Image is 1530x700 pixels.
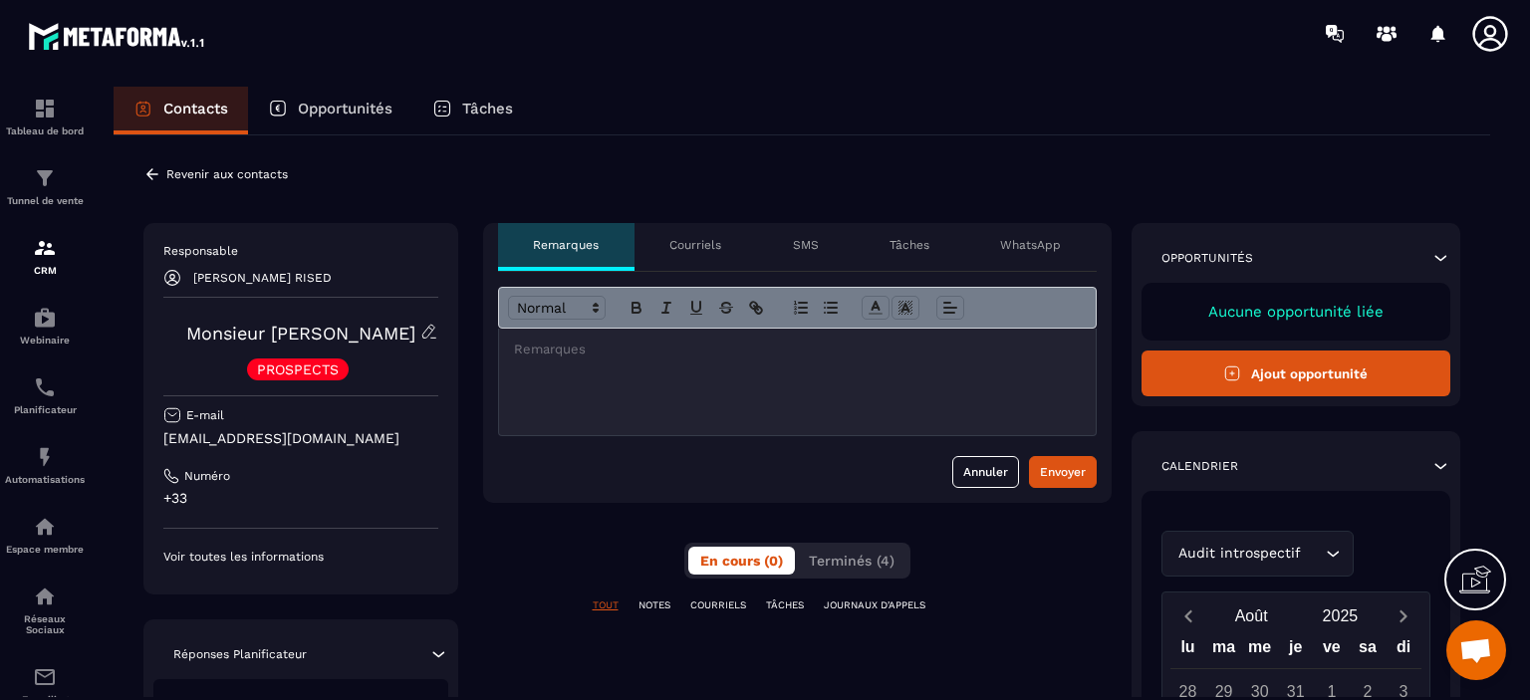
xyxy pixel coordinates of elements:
[33,665,57,689] img: email
[1278,633,1314,668] div: je
[184,468,230,484] p: Numéro
[5,500,85,570] a: automationsautomationsEspace membre
[766,598,804,612] p: TÂCHES
[5,151,85,221] a: formationformationTunnel de vente
[5,544,85,555] p: Espace membre
[638,598,670,612] p: NOTES
[5,221,85,291] a: formationformationCRM
[163,549,438,565] p: Voir toutes les informations
[33,375,57,399] img: scheduler
[1169,633,1205,668] div: lu
[186,407,224,423] p: E-mail
[690,598,746,612] p: COURRIELS
[5,195,85,206] p: Tunnel de vente
[1306,543,1321,565] input: Search for option
[298,100,392,117] p: Opportunités
[688,547,795,575] button: En cours (0)
[1174,543,1306,565] span: Audit introspectif
[5,430,85,500] a: automationsautomationsAutomatisations
[5,82,85,151] a: formationformationTableau de bord
[593,598,619,612] p: TOUT
[1385,602,1421,629] button: Next month
[1446,620,1506,680] a: Ouvrir le chat
[248,87,412,134] a: Opportunités
[5,474,85,485] p: Automatisations
[163,243,438,259] p: Responsable
[1161,303,1431,321] p: Aucune opportunité liée
[33,445,57,469] img: automations
[33,306,57,330] img: automations
[1314,633,1350,668] div: ve
[1142,350,1451,396] button: Ajout opportunité
[533,237,599,253] p: Remarques
[1029,456,1097,488] button: Envoyer
[1296,598,1385,633] button: Open years overlay
[809,553,894,569] span: Terminés (4)
[952,456,1019,488] button: Annuler
[5,265,85,276] p: CRM
[193,271,332,285] p: [PERSON_NAME] RISED
[462,100,513,117] p: Tâches
[163,489,438,508] p: +33
[33,236,57,260] img: formation
[5,335,85,346] p: Webinaire
[1170,602,1207,629] button: Previous month
[1040,462,1086,482] div: Envoyer
[824,598,925,612] p: JOURNAUX D'APPELS
[173,646,307,662] p: Réponses Planificateur
[797,547,906,575] button: Terminés (4)
[114,87,248,134] a: Contacts
[5,291,85,360] a: automationsautomationsWebinaire
[1207,598,1296,633] button: Open months overlay
[166,167,288,181] p: Revenir aux contacts
[1161,458,1238,474] p: Calendrier
[700,553,783,569] span: En cours (0)
[793,237,819,253] p: SMS
[257,362,339,376] p: PROSPECTS
[33,515,57,539] img: automations
[5,360,85,430] a: schedulerschedulerPlanificateur
[1161,250,1253,266] p: Opportunités
[412,87,533,134] a: Tâches
[669,237,721,253] p: Courriels
[33,97,57,120] img: formation
[890,237,929,253] p: Tâches
[186,323,415,344] a: Monsieur [PERSON_NAME]
[163,100,228,117] p: Contacts
[5,613,85,635] p: Réseaux Sociaux
[163,429,438,448] p: [EMAIL_ADDRESS][DOMAIN_NAME]
[28,18,207,54] img: logo
[1242,633,1278,668] div: me
[5,404,85,415] p: Planificateur
[1386,633,1421,668] div: di
[5,570,85,650] a: social-networksocial-networkRéseaux Sociaux
[1350,633,1386,668] div: sa
[33,166,57,190] img: formation
[1000,237,1061,253] p: WhatsApp
[1161,531,1354,577] div: Search for option
[1206,633,1242,668] div: ma
[33,584,57,608] img: social-network
[5,125,85,136] p: Tableau de bord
